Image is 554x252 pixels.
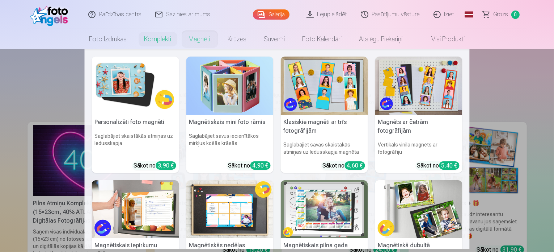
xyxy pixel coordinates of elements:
[281,57,368,173] a: Klasiskie magnēti ar trīs fotogrāfijāmKlasiskie magnēti ar trīs fotogrāfijāmSaglabājiet savas ska...
[294,29,351,49] a: Foto kalendāri
[253,9,289,20] a: Galerija
[186,57,274,173] a: Magnētiskais mini foto rāmisMagnētiskais mini foto rāmisSaglabājiet savus iecienītākos mirkļus ko...
[156,161,176,170] div: 3,90 €
[323,161,365,170] div: Sākot no
[255,29,294,49] a: Suvenīri
[92,57,179,173] a: Personalizēti foto magnētiPersonalizēti foto magnētiSaglabājiet skaistākās atmiņas uz ledusskapja...
[351,29,411,49] a: Atslēgu piekariņi
[375,57,462,173] a: Magnēts ar četrām fotogrāfijāmMagnēts ar četrām fotogrāfijāmVertikāls vinila magnēts ar fotogrāfi...
[180,29,219,49] a: Magnēti
[81,29,136,49] a: Foto izdrukas
[136,29,180,49] a: Komplekti
[494,10,508,19] span: Grozs
[186,129,274,158] h6: Saglabājiet savus iecienītākos mirkļus košās krāsās
[228,161,271,170] div: Sākot no
[375,57,462,115] img: Magnēts ar četrām fotogrāfijām
[186,180,274,239] img: Magnētiskās nedēļas piezīmes/grafiki 20x30 cm
[186,57,274,115] img: Magnētiskais mini foto rāmis
[281,138,368,158] h6: Saglabājiet savas skaistākās atmiņas uz ledusskapja magnēta
[30,3,72,26] img: /fa1
[375,115,462,138] h5: Magnēts ar četrām fotogrāfijām
[219,29,255,49] a: Krūzes
[134,161,176,170] div: Sākot no
[345,161,365,170] div: 4,60 €
[411,29,474,49] a: Visi produkti
[92,57,179,115] img: Personalizēti foto magnēti
[186,115,274,129] h5: Magnētiskais mini foto rāmis
[92,115,179,129] h5: Personalizēti foto magnēti
[92,180,179,239] img: Magnētiskais iepirkumu saraksts
[281,180,368,239] img: Magnētiskais pilna gada kalendārs
[92,129,179,158] h6: Saglabājiet skaistākās atmiņas uz ledusskapja
[281,57,368,115] img: Klasiskie magnēti ar trīs fotogrāfijām
[281,115,368,138] h5: Klasiskie magnēti ar trīs fotogrāfijām
[250,161,271,170] div: 4,90 €
[417,161,460,170] div: Sākot no
[375,138,462,158] h6: Vertikāls vinila magnēts ar fotogrāfiju
[439,161,460,170] div: 5,40 €
[511,11,520,19] span: 0
[375,180,462,239] img: Magnētiskā dubultā fotogrāfija 6x9 cm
